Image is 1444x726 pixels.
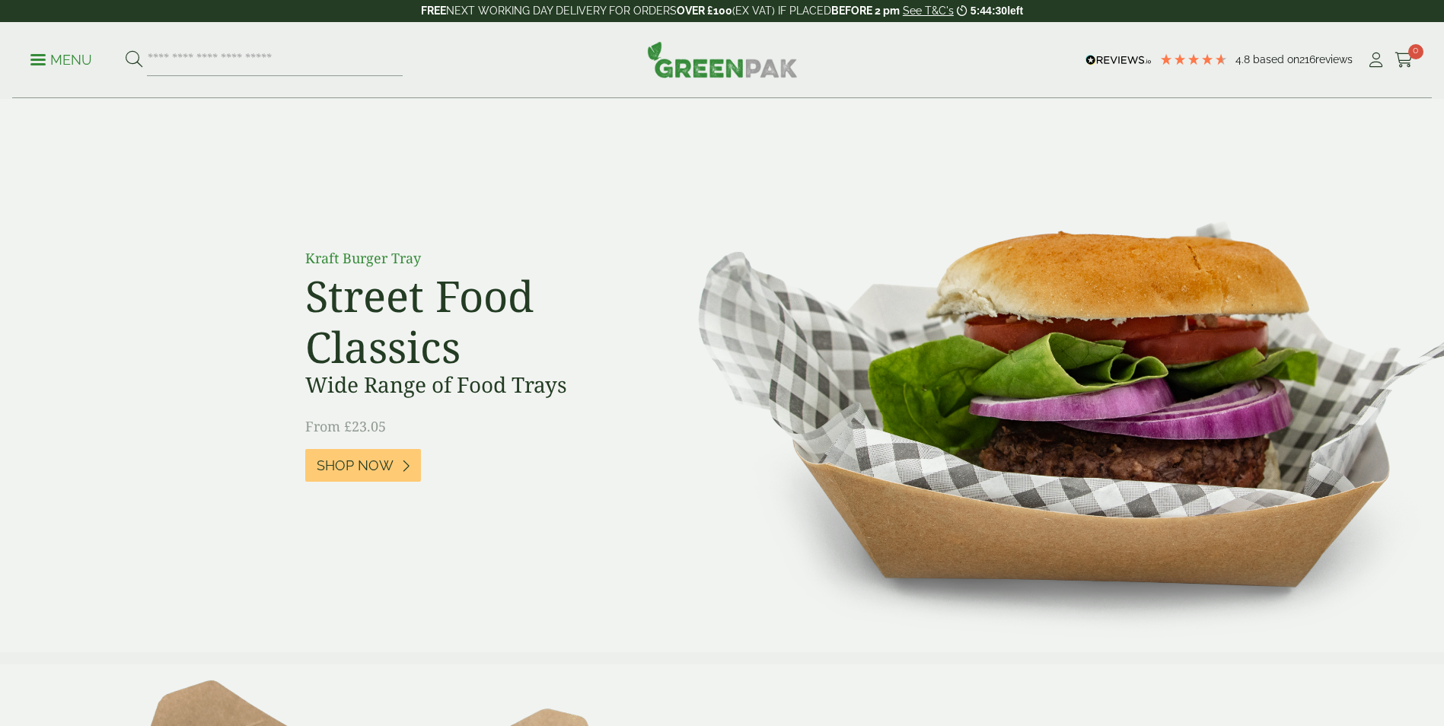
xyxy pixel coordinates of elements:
span: 216 [1299,53,1315,65]
div: 4.79 Stars [1159,53,1228,66]
span: 4.8 [1235,53,1253,65]
i: My Account [1366,53,1385,68]
span: reviews [1315,53,1353,65]
strong: BEFORE 2 pm [831,5,900,17]
strong: FREE [421,5,446,17]
span: Shop Now [317,457,394,474]
h2: Street Food Classics [305,270,648,372]
p: Menu [30,51,92,69]
a: Menu [30,51,92,66]
span: 5:44:30 [971,5,1007,17]
h3: Wide Range of Food Trays [305,372,648,398]
img: GreenPak Supplies [647,41,798,78]
span: left [1007,5,1023,17]
span: 0 [1408,44,1423,59]
a: Shop Now [305,449,421,482]
a: See T&C's [903,5,954,17]
strong: OVER £100 [677,5,732,17]
span: Based on [1253,53,1299,65]
span: From £23.05 [305,417,386,435]
a: 0 [1395,49,1414,72]
img: REVIEWS.io [1085,55,1152,65]
img: Street Food Classics [650,99,1444,652]
p: Kraft Burger Tray [305,248,648,269]
i: Cart [1395,53,1414,68]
